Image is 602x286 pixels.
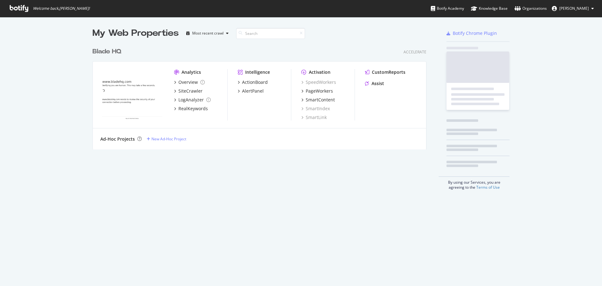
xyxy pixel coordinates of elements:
[178,105,208,112] div: RealKeywords
[182,69,201,75] div: Analytics
[242,88,264,94] div: AlertPanel
[559,6,589,11] span: Julie Hall
[306,97,335,103] div: SmartContent
[174,97,211,103] a: LogAnalyzer
[365,80,384,87] a: Assist
[245,69,270,75] div: Intelligence
[471,5,508,12] div: Knowledge Base
[301,97,335,103] a: SmartContent
[238,79,268,85] a: ActionBoard
[174,105,208,112] a: RealKeywords
[236,28,305,39] input: Search
[476,185,500,190] a: Terms of Use
[404,49,426,55] div: Accelerate
[515,5,547,12] div: Organizations
[446,30,497,36] a: Botify Chrome Plugin
[238,88,264,94] a: AlertPanel
[439,176,510,190] div: By using our Services, you are agreeing to the
[178,79,198,85] div: Overview
[33,6,90,11] span: Welcome back, [PERSON_NAME] !
[178,97,204,103] div: LogAnalyzer
[301,105,330,112] a: SmartIndex
[301,114,327,121] a: SmartLink
[547,3,599,13] button: [PERSON_NAME]
[100,69,164,120] img: www.bladehq.com
[242,79,268,85] div: ActionBoard
[174,88,203,94] a: SiteCrawler
[309,69,330,75] div: Activation
[151,136,186,142] div: New Ad-Hoc Project
[147,136,186,142] a: New Ad-Hoc Project
[431,5,464,12] div: Botify Academy
[365,69,405,75] a: CustomReports
[192,31,224,35] div: Most recent crawl
[372,80,384,87] div: Assist
[100,136,135,142] div: Ad-Hoc Projects
[301,88,333,94] a: PageWorkers
[92,40,431,149] div: grid
[301,79,336,85] a: SpeedWorkers
[174,79,205,85] a: Overview
[306,88,333,94] div: PageWorkers
[184,28,231,38] button: Most recent crawl
[453,30,497,36] div: Botify Chrome Plugin
[372,69,405,75] div: CustomReports
[178,88,203,94] div: SiteCrawler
